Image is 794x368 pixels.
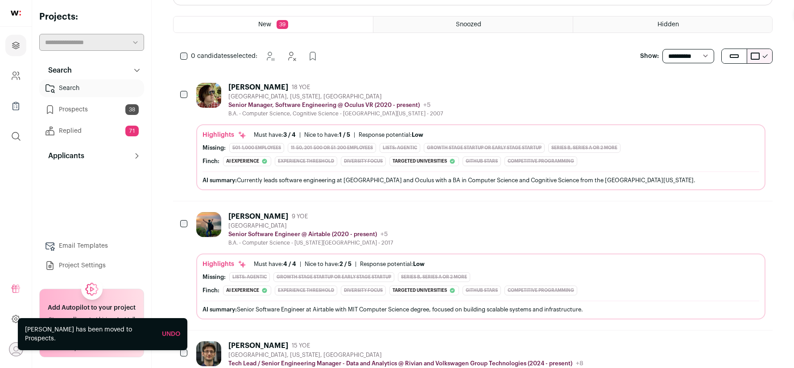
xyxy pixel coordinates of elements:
[39,101,144,119] a: Prospects38
[380,143,420,153] div: Lists: Agentic
[288,143,376,153] div: 11-50, 201-500 or 51-200 employees
[505,286,577,295] div: Competitive programming
[125,126,139,136] span: 71
[228,352,583,359] div: [GEOGRAPHIC_DATA], [US_STATE], [GEOGRAPHIC_DATA]
[228,102,420,109] p: Senior Manager, Software Engineering @ Oculus VR (2020 - present)
[412,132,423,138] span: Low
[203,144,226,151] div: Missing:
[228,222,393,229] div: [GEOGRAPHIC_DATA]
[203,260,247,269] div: Highlights
[373,16,572,33] a: Snoozed
[341,286,386,295] div: Diversity focus
[203,305,759,314] div: Senior Software Engineer at Airtable with MIT Computer Science degree, focused on building scalab...
[282,47,300,65] button: Hide
[125,104,139,115] span: 38
[39,147,144,165] button: Applicants
[292,342,310,349] span: 15 YOE
[389,286,459,295] div: Targeted universities
[228,360,572,367] p: Tech Lead / Senior Engineering Manager - Data and Analytics @ Rivian and Volkswagen Group Technol...
[39,61,144,79] button: Search
[339,261,352,267] span: 2 / 5
[640,52,659,61] p: Show:
[292,213,308,220] span: 9 YOE
[273,272,394,282] div: Growth Stage Startup or Early Stage Startup
[5,35,26,56] a: Projects
[228,212,288,221] div: [PERSON_NAME]
[39,11,144,23] h2: Projects:
[203,177,237,183] span: AI summary:
[292,84,310,91] span: 18 YOE
[223,156,271,166] div: Ai experience
[39,257,144,274] a: Project Settings
[228,83,288,92] div: [PERSON_NAME]
[203,274,226,281] div: Missing:
[39,237,144,255] a: Email Templates
[305,261,352,268] div: Nice to have:
[413,261,425,267] span: Low
[398,272,470,282] div: Series B, Series A or 2 more
[254,261,425,268] ul: | |
[203,176,759,185] div: Currently leads software engineering at [GEOGRAPHIC_DATA] and Oculus with a BA in Computer Scienc...
[339,132,350,138] span: 1 / 5
[43,65,72,76] p: Search
[223,286,271,295] div: Ai experience
[261,47,279,65] button: Snooze
[5,95,26,117] a: Company Lists
[359,131,423,139] div: Response potential:
[254,261,296,268] div: Must have:
[196,83,221,108] img: 22f48bf837995b30c1cfc258d8b9f0c294bf2db4c3c9510e39d4243d83dd7594
[228,239,393,246] div: B.A. - Computer Science - [US_STATE][GEOGRAPHIC_DATA] - 2017
[283,261,296,267] span: 4 / 4
[304,131,350,139] div: Nice to have:
[360,261,425,268] div: Response potential:
[389,156,459,166] div: Targeted universities
[203,131,247,139] div: Highlights
[9,342,23,356] button: Open dropdown
[43,151,84,161] p: Applicants
[25,325,155,343] div: [PERSON_NAME] has been moved to Prospects.
[228,93,443,100] div: [GEOGRAPHIC_DATA], [US_STATE], [GEOGRAPHIC_DATA]
[228,231,377,238] p: Senior Software Engineer @ Airtable (2020 - present)
[228,341,288,350] div: [PERSON_NAME]
[258,21,271,28] span: New
[573,16,772,33] a: Hidden
[304,47,322,65] button: Add to Prospects
[548,143,620,153] div: Series B, Series A or 2 more
[275,156,337,166] div: Experience threshold
[196,212,765,319] a: [PERSON_NAME] 9 YOE [GEOGRAPHIC_DATA] Senior Software Engineer @ Airtable (2020 - present) +5 B.A...
[380,231,388,237] span: +5
[254,131,296,139] div: Must have:
[196,341,221,366] img: 13784af2f687338449ae5d6521b59d6f94d32c1dde50a5d9deaae0bc29aaf988
[576,360,583,367] span: +8
[229,143,284,153] div: 501-1,000 employees
[275,286,337,295] div: Experience threshold
[505,156,577,166] div: Competitive programming
[229,272,270,282] div: Lists: Agentic
[39,79,144,97] a: Search
[162,331,180,337] a: Undo
[658,21,679,28] span: Hidden
[228,110,443,117] div: B.A. - Computer Science, Cognitive Science - [GEOGRAPHIC_DATA][US_STATE] - 2007
[196,212,221,237] img: be975edd2df094c61f24baa934bede838ba92807be16b168514023396da1d589
[254,131,423,139] ul: | |
[456,21,481,28] span: Snoozed
[341,156,386,166] div: Diversity focus
[277,20,288,29] span: 39
[423,102,430,108] span: +5
[424,143,545,153] div: Growth Stage Startup or Early Stage Startup
[11,11,21,16] img: wellfound-shorthand-0d5821cbd27db2630d0214b213865d53afaa358527fdda9d0ea32b1df1b89c2c.svg
[203,287,219,294] div: Finch:
[5,65,26,86] a: Company and ATS Settings
[39,122,144,140] a: Replied71
[191,52,257,61] span: selected:
[203,307,237,312] span: AI summary:
[463,286,501,295] div: Github stars
[203,158,219,165] div: Finch:
[196,83,765,190] a: [PERSON_NAME] 18 YOE [GEOGRAPHIC_DATA], [US_STATE], [GEOGRAPHIC_DATA] Senior Manager, Software En...
[191,53,230,59] span: 0 candidates
[463,156,501,166] div: Github stars
[283,132,296,138] span: 3 / 4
